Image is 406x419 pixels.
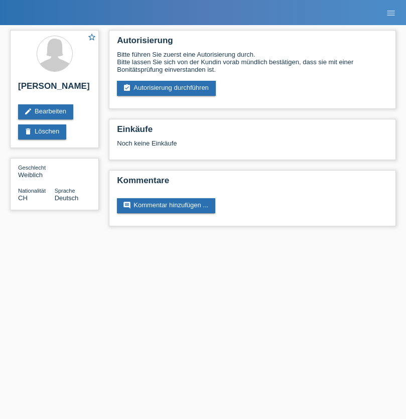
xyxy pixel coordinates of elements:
[18,124,66,139] a: deleteLöschen
[24,127,32,135] i: delete
[18,188,46,194] span: Nationalität
[18,104,73,119] a: editBearbeiten
[117,176,388,191] h2: Kommentare
[123,201,131,209] i: comment
[87,33,96,43] a: star_border
[117,124,388,139] h2: Einkäufe
[117,81,216,96] a: assignment_turned_inAutorisierung durchführen
[55,188,75,194] span: Sprache
[18,165,46,171] span: Geschlecht
[24,107,32,115] i: edit
[18,194,28,202] span: Schweiz
[87,33,96,42] i: star_border
[117,198,215,213] a: commentKommentar hinzufügen ...
[18,81,91,96] h2: [PERSON_NAME]
[18,164,55,179] div: Weiblich
[123,84,131,92] i: assignment_turned_in
[55,194,79,202] span: Deutsch
[381,10,401,16] a: menu
[117,139,388,155] div: Noch keine Einkäufe
[386,8,396,18] i: menu
[117,51,388,73] div: Bitte führen Sie zuerst eine Autorisierung durch. Bitte lassen Sie sich von der Kundin vorab münd...
[117,36,388,51] h2: Autorisierung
